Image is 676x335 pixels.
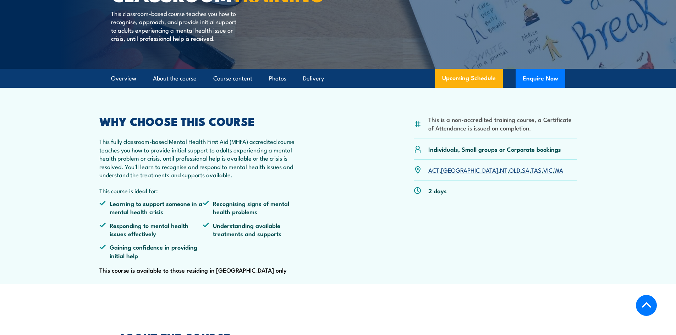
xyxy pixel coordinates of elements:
a: Delivery [303,69,324,88]
li: Understanding available treatments and supports [203,221,306,238]
a: [GEOGRAPHIC_DATA] [441,166,498,174]
h2: WHY CHOOSE THIS COURSE [99,116,307,126]
p: This classroom-based course teaches you how to recognise, approach, and provide initial support t... [111,9,241,43]
a: Course content [213,69,252,88]
li: Recognising signs of mental health problems [203,199,306,216]
a: WA [554,166,563,174]
a: NT [500,166,507,174]
a: About the course [153,69,197,88]
a: Overview [111,69,136,88]
li: Responding to mental health issues effectively [99,221,203,238]
p: 2 days [428,186,447,195]
p: This fully classroom-based Mental Health First Aid (MHFA) accredited course teaches you how to pr... [99,137,307,179]
a: VIC [543,166,553,174]
button: Enquire Now [516,69,565,88]
a: SA [522,166,529,174]
li: Learning to support someone in a mental health crisis [99,199,203,216]
li: Gaining confidence in providing initial help [99,243,203,259]
a: Photos [269,69,286,88]
a: Upcoming Schedule [435,69,503,88]
a: TAS [531,166,542,174]
a: QLD [509,166,520,174]
div: This course is available to those residing in [GEOGRAPHIC_DATA] only [99,116,307,275]
p: Individuals, Small groups or Corporate bookings [428,145,561,153]
p: This course is ideal for: [99,186,307,195]
li: This is a non-accredited training course, a Certificate of Attendance is issued on completion. [428,115,577,132]
p: , , , , , , , [428,166,563,174]
a: ACT [428,166,439,174]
